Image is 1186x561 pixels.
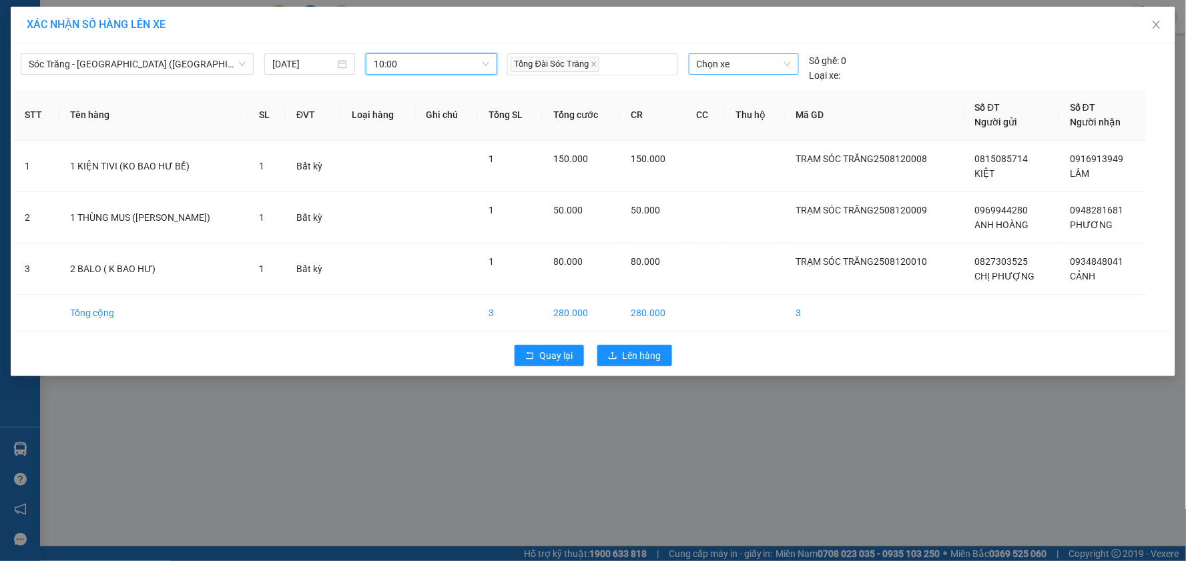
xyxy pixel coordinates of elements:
td: 3 [785,295,964,332]
td: Bất kỳ [286,192,341,243]
span: 80.000 [631,256,660,267]
span: Số ĐT [1070,102,1095,113]
span: XÁC NHẬN SỐ HÀNG LÊN XE [27,18,166,31]
span: Lên hàng [623,348,661,363]
button: uploadLên hàng [597,345,672,366]
span: 80.000 [553,256,583,267]
th: CR [620,89,685,141]
th: Tổng SL [478,89,543,141]
th: Tổng cước [543,89,620,141]
span: 1 [259,263,264,274]
span: 0934848041 [1070,256,1123,267]
input: 12/08/2025 [272,57,335,71]
span: 10:00 [374,54,489,74]
td: 1 THÙNG MUS ([PERSON_NAME]) [59,192,248,243]
span: Chọn xe [697,54,791,74]
span: 1 [489,256,494,267]
span: 0969944280 [975,205,1028,215]
td: 3 [478,295,543,332]
td: 2 [14,192,59,243]
span: Quay lại [540,348,573,363]
th: Tên hàng [59,89,248,141]
span: 0827303525 [975,256,1028,267]
span: Người nhận [1070,117,1121,127]
th: Mã GD [785,89,964,141]
td: 1 KIỆN TIVI (KO BAO HƯ BỂ) [59,141,248,192]
span: 0948281681 [1070,205,1123,215]
button: Close [1138,7,1175,44]
span: 1 [259,212,264,223]
span: close [1151,19,1162,30]
th: Loại hàng [341,89,415,141]
span: TRẠM SÓC TRĂNG2508120010 [796,256,927,267]
th: SL [248,89,286,141]
span: Sóc Trăng - Sài Gòn (Hàng) [29,54,246,74]
span: 150.000 [631,153,665,164]
th: ĐVT [286,89,341,141]
span: PHƯƠNG [1070,219,1113,230]
td: Bất kỳ [286,243,341,295]
td: 1 [14,141,59,192]
span: ANH HOÀNG [975,219,1029,230]
td: 280.000 [620,295,685,332]
span: 0815085714 [975,153,1028,164]
td: Bất kỳ [286,141,341,192]
td: Tổng cộng [59,295,248,332]
span: Số ghế: [810,53,840,68]
span: CẢNH [1070,271,1095,282]
span: 50.000 [553,205,583,215]
td: 3 [14,243,59,295]
span: 1 [489,205,494,215]
span: TRẠM SÓC TRĂNG2508120008 [796,153,927,164]
th: STT [14,89,59,141]
span: Người gửi [975,117,1018,127]
div: 0 [810,53,847,68]
th: CC [686,89,725,141]
span: close [591,61,597,67]
span: CHỊ PHƯỢNG [975,271,1035,282]
th: Thu hộ [725,89,785,141]
span: 1 [259,161,264,171]
td: 2 BALO ( K BAO HƯ) [59,243,248,295]
span: Số ĐT [975,102,1000,113]
span: TRẠM SÓC TRĂNG2508120009 [796,205,927,215]
span: rollback [525,351,535,362]
span: 150.000 [553,153,588,164]
span: 50.000 [631,205,660,215]
span: 1 [489,153,494,164]
button: rollbackQuay lại [515,345,584,366]
span: LÂM [1070,168,1089,179]
span: KIỆT [975,168,995,179]
span: Tổng Đài Sóc Trăng [511,57,600,72]
span: Loại xe: [810,68,841,83]
th: Ghi chú [416,89,479,141]
span: upload [608,351,617,362]
span: 0916913949 [1070,153,1123,164]
td: 280.000 [543,295,620,332]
